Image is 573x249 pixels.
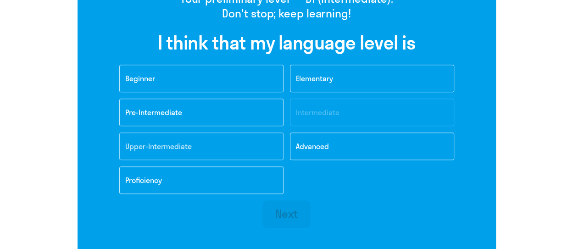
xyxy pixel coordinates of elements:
button: Pre-Intermediate [119,99,284,126]
button: Beginner [119,65,284,92]
span: Upper-Intermediate [125,142,192,151]
h2: I think that my language level is [158,32,416,54]
button: Upper-Intermediate [119,133,284,160]
span: Pre-Intermediate [125,108,182,117]
button: Proficiency [119,166,284,194]
button: Advanced [290,133,454,160]
span: Advanced [296,142,329,151]
button: Next [262,200,311,228]
span: Beginner [125,74,155,83]
h4: Don't stop; keep learning! [180,6,393,21]
span: Proficiency [125,176,162,185]
div: Next [275,206,298,221]
button: Elementary [290,65,454,92]
span: Elementary [296,74,333,83]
